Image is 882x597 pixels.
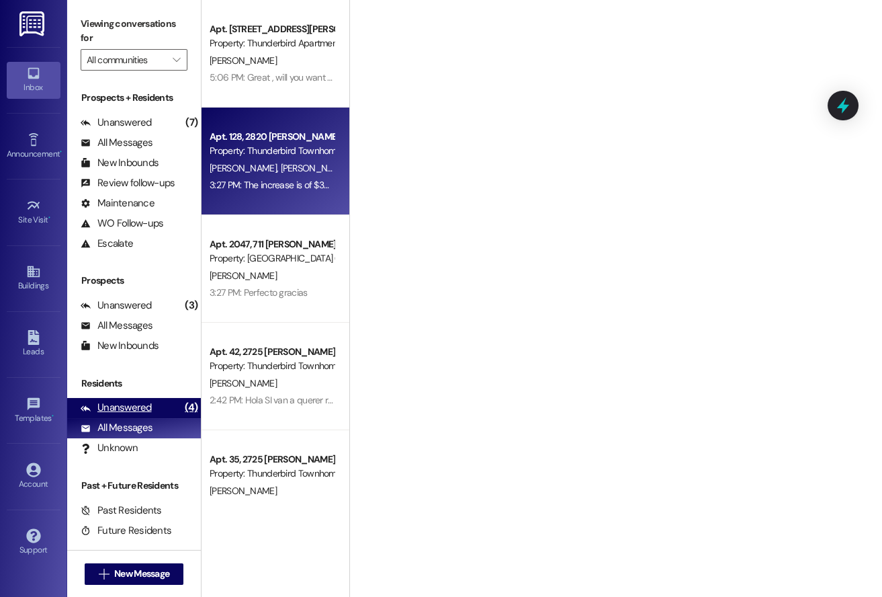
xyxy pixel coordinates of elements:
div: Apt. 35, 2725 [PERSON_NAME] E [210,452,334,467]
div: Apt. 128, 2820 [PERSON_NAME] [210,130,334,144]
span: [PERSON_NAME] [210,162,281,174]
div: Review follow-ups [81,176,175,190]
div: Apt. [STREET_ADDRESS][PERSON_NAME] [210,22,334,36]
div: 3:27 PM: The increase is of $30 monthly , [210,179,367,191]
a: Support [7,524,60,561]
span: New Message [114,567,169,581]
div: All Messages [81,421,152,435]
span: [PERSON_NAME] [210,485,277,497]
div: All Messages [81,136,152,150]
div: Property: [GEOGRAPHIC_DATA] (4027) [210,251,334,266]
span: [PERSON_NAME] [281,162,348,174]
div: (4) [181,397,201,418]
span: [PERSON_NAME] [210,377,277,389]
i:  [99,569,109,580]
button: New Message [85,563,184,585]
div: Escalate [81,237,133,251]
div: New Inbounds [81,339,159,353]
input: All communities [87,49,166,71]
div: Apt. 42, 2725 [PERSON_NAME] F [210,345,334,359]
span: • [52,411,54,421]
div: 2:42 PM: Hola SI van a querer renovar contrato? (You can always reply STOP to opt out of future m... [210,394,627,406]
a: Account [7,459,60,495]
div: WO Follow-ups [81,216,163,231]
div: Prospects [67,274,201,288]
label: Viewing conversations for [81,13,187,49]
div: (7) [182,112,201,133]
span: • [60,147,62,157]
div: Property: Thunderbird Townhomes (4001) [210,359,334,373]
span: [PERSON_NAME] [210,54,277,67]
div: Unanswered [81,298,152,313]
i:  [173,54,180,65]
div: Apt. 2047, 711 [PERSON_NAME] F [210,237,334,251]
div: (3) [181,295,201,316]
div: Prospects + Residents [67,91,201,105]
div: Unanswered [81,401,152,415]
div: Property: Thunderbird Apartments (4003) [210,36,334,50]
div: Residents [67,376,201,391]
div: Past Residents [81,504,162,518]
div: Past + Future Residents [67,479,201,493]
a: Inbox [7,62,60,98]
div: All Messages [81,319,152,333]
div: 2:42 PM: Hello are you planing to renew your lease ? [210,502,411,514]
img: ResiDesk Logo [19,11,47,36]
span: [PERSON_NAME] [210,270,277,282]
div: New Inbounds [81,156,159,170]
span: • [48,213,50,223]
div: Maintenance [81,196,155,210]
a: Site Visit • [7,194,60,231]
div: Unknown [81,441,138,455]
div: Unanswered [81,116,152,130]
div: Future Residents [81,524,171,538]
a: Templates • [7,393,60,429]
a: Leads [7,326,60,362]
div: Property: Thunderbird Townhomes (4001) [210,467,334,481]
div: 3:27 PM: Perfecto gracias [210,286,308,298]
div: Property: Thunderbird Townhomes (4001) [210,144,334,158]
a: Buildings [7,260,60,296]
div: 5:06 PM: Great , will you want the 12 months or the 15 months? the difference is the inventive th... [210,71,811,83]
